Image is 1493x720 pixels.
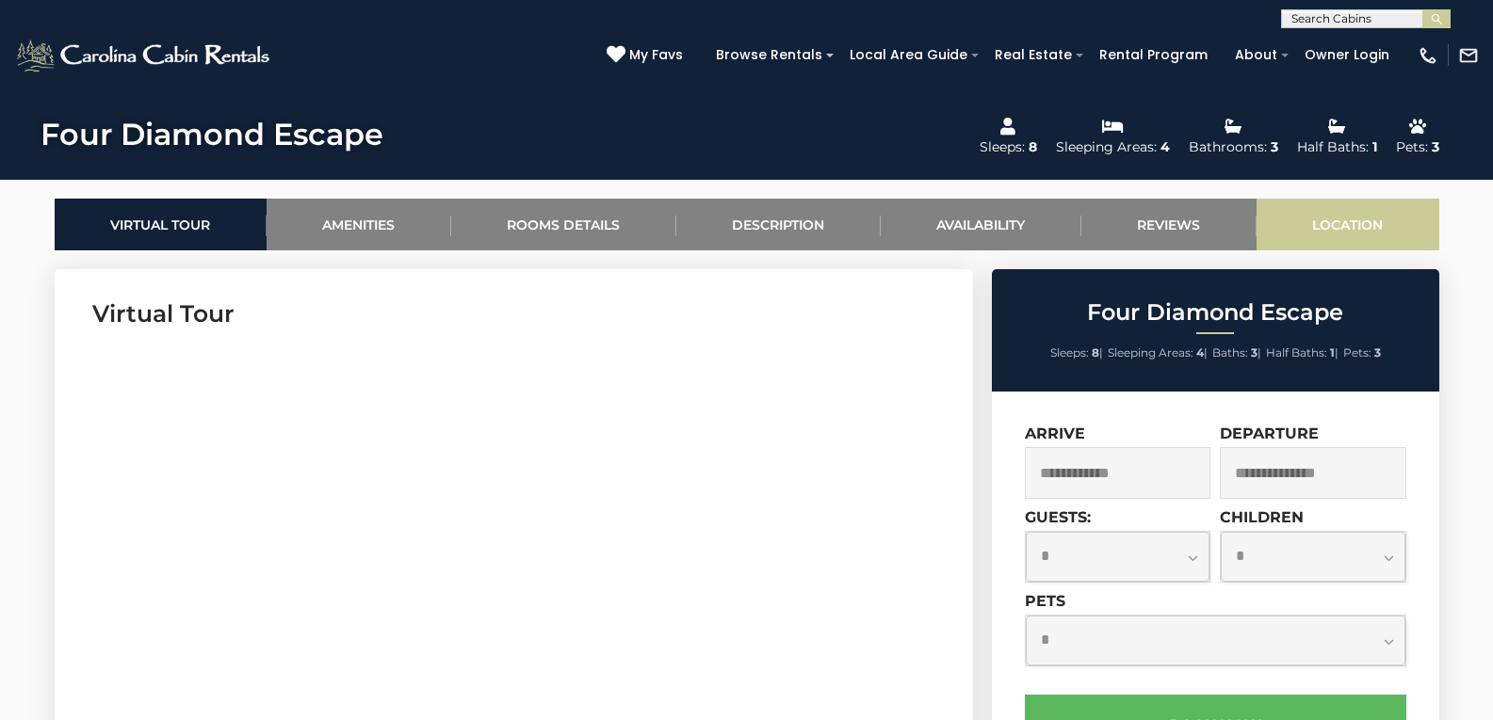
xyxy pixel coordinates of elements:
[1220,424,1319,442] label: Departure
[1092,345,1099,360] strong: 8
[881,199,1081,250] a: Availability
[985,40,1081,70] a: Real Estate
[55,199,267,250] a: Virtual Tour
[1025,508,1091,526] label: Guests:
[676,199,881,250] a: Description
[840,40,977,70] a: Local Area Guide
[1108,345,1193,360] span: Sleeping Areas:
[1081,199,1257,250] a: Reviews
[1108,341,1208,365] li: |
[997,300,1435,325] h2: Four Diamond Escape
[1418,45,1438,66] img: phone-regular-white.png
[1025,424,1085,442] label: Arrive
[1266,345,1327,360] span: Half Baths:
[1330,345,1335,360] strong: 1
[1212,341,1261,365] li: |
[1025,592,1065,610] label: Pets
[1090,40,1217,70] a: Rental Program
[1196,345,1204,360] strong: 4
[1343,345,1371,360] span: Pets:
[1225,40,1287,70] a: About
[267,199,451,250] a: Amenities
[1251,345,1258,360] strong: 3
[14,37,275,74] img: White-1-2.png
[1374,345,1381,360] strong: 3
[92,297,935,330] h3: Virtual Tour
[1220,508,1304,526] label: Children
[706,40,832,70] a: Browse Rentals
[1050,341,1103,365] li: |
[629,45,683,65] span: My Favs
[1257,199,1439,250] a: Location
[1266,341,1339,365] li: |
[607,45,688,66] a: My Favs
[1458,45,1479,66] img: mail-regular-white.png
[1212,345,1248,360] span: Baths:
[451,199,676,250] a: Rooms Details
[1295,40,1399,70] a: Owner Login
[1050,345,1089,360] span: Sleeps:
